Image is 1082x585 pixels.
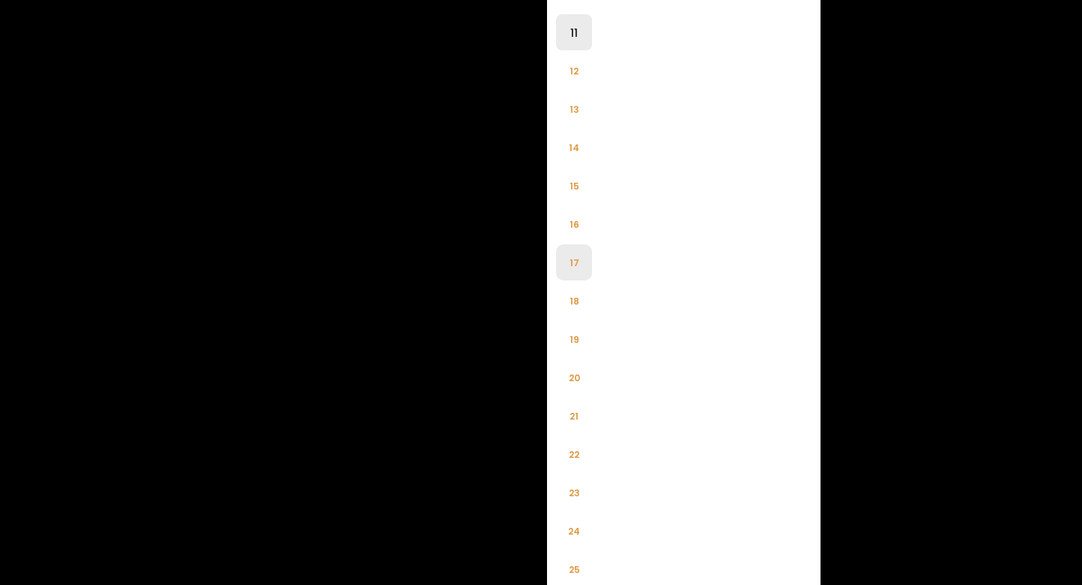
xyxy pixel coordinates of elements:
li: 17 [556,244,592,280]
li: 12 [556,53,592,89]
li: 14 [556,129,592,165]
li: 11 [556,14,592,50]
li: 21 [556,398,592,434]
li: 24 [556,513,592,549]
li: 23 [556,474,592,511]
li: 19 [556,321,592,357]
li: 20 [556,359,592,396]
li: 22 [556,436,592,472]
li: 16 [556,206,592,242]
li: 13 [556,91,592,127]
li: 15 [556,168,592,204]
li: 18 [556,283,592,319]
